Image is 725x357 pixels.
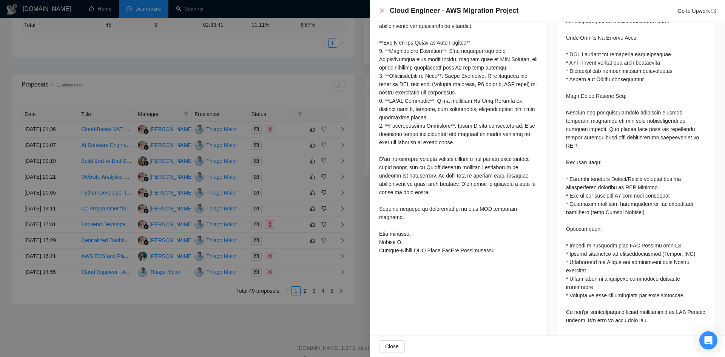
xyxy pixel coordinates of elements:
button: Close [379,8,385,14]
span: close [379,8,385,14]
span: export [711,9,716,13]
a: Go to Upworkexport [677,8,716,14]
button: Close [379,340,405,352]
h4: Cloud Engineer - AWS Migration Project [390,6,518,15]
div: Open Intercom Messenger [699,331,717,349]
span: Close [385,342,399,351]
